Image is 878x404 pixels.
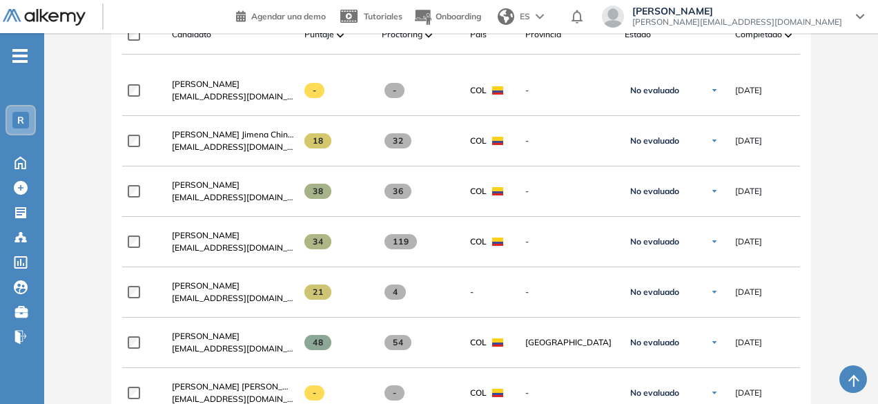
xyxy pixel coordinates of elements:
[536,14,544,19] img: arrow
[304,133,331,148] span: 18
[304,28,334,41] span: Puntaje
[630,337,679,348] span: No evaluado
[304,335,331,350] span: 48
[710,389,719,397] img: Ícono de flecha
[172,330,293,343] a: [PERSON_NAME]
[492,389,503,397] img: COL
[172,129,375,140] span: [PERSON_NAME] Jimena Chingate [PERSON_NAME]
[630,186,679,197] span: No evaluado
[172,229,293,242] a: [PERSON_NAME]
[304,83,324,98] span: -
[172,331,240,341] span: [PERSON_NAME]
[525,336,614,349] span: [GEOGRAPHIC_DATA]
[384,83,404,98] span: -
[304,285,331,300] span: 21
[3,9,86,26] img: Logo
[364,11,402,21] span: Tutoriales
[470,185,487,198] span: COL
[470,84,487,97] span: COL
[304,234,331,249] span: 34
[498,8,514,25] img: world
[735,185,762,198] span: [DATE]
[172,280,240,291] span: [PERSON_NAME]
[492,137,503,145] img: COL
[492,238,503,246] img: COL
[735,235,762,248] span: [DATE]
[735,387,762,399] span: [DATE]
[425,33,432,37] img: [missing "en.ARROW_ALT" translation]
[525,135,614,147] span: -
[785,33,792,37] img: [missing "en.ARROW_ALT" translation]
[172,79,240,89] span: [PERSON_NAME]
[710,86,719,95] img: Ícono de flecha
[172,78,293,90] a: [PERSON_NAME]
[525,286,614,298] span: -
[525,28,561,41] span: Provincia
[735,286,762,298] span: [DATE]
[630,85,679,96] span: No evaluado
[710,288,719,296] img: Ícono de flecha
[492,338,503,347] img: COL
[710,137,719,145] img: Ícono de flecha
[735,28,782,41] span: Completado
[470,387,487,399] span: COL
[625,28,651,41] span: Estado
[632,6,842,17] span: [PERSON_NAME]
[304,184,331,199] span: 38
[12,55,28,57] i: -
[384,133,411,148] span: 32
[735,336,762,349] span: [DATE]
[384,184,411,199] span: 36
[470,286,474,298] span: -
[525,84,614,97] span: -
[384,234,417,249] span: 119
[413,2,481,32] button: Onboarding
[470,135,487,147] span: COL
[172,90,293,103] span: [EMAIL_ADDRESS][DOMAIN_NAME]
[470,28,487,41] span: País
[525,387,614,399] span: -
[492,187,503,195] img: COL
[525,235,614,248] span: -
[710,338,719,347] img: Ícono de flecha
[172,343,293,355] span: [EMAIL_ADDRESS][DOMAIN_NAME]
[172,28,211,41] span: Candidato
[470,235,487,248] span: COL
[630,387,679,398] span: No evaluado
[384,335,411,350] span: 54
[172,242,293,254] span: [EMAIL_ADDRESS][DOMAIN_NAME]
[172,381,293,393] a: [PERSON_NAME] [PERSON_NAME]
[436,11,481,21] span: Onboarding
[470,336,487,349] span: COL
[384,285,406,300] span: 4
[172,292,293,305] span: [EMAIL_ADDRESS][DOMAIN_NAME]
[17,115,24,126] span: R
[172,280,293,292] a: [PERSON_NAME]
[172,230,240,240] span: [PERSON_NAME]
[384,385,404,401] span: -
[632,17,842,28] span: [PERSON_NAME][EMAIL_ADDRESS][DOMAIN_NAME]
[710,238,719,246] img: Ícono de flecha
[710,187,719,195] img: Ícono de flecha
[304,385,324,401] span: -
[236,7,326,23] a: Agendar una demo
[172,381,309,392] span: [PERSON_NAME] [PERSON_NAME]
[735,84,762,97] span: [DATE]
[172,179,293,191] a: [PERSON_NAME]
[172,180,240,190] span: [PERSON_NAME]
[525,185,614,198] span: -
[251,11,326,21] span: Agendar una demo
[630,236,679,247] span: No evaluado
[735,135,762,147] span: [DATE]
[630,287,679,298] span: No evaluado
[630,135,679,146] span: No evaluado
[172,141,293,153] span: [EMAIL_ADDRESS][DOMAIN_NAME]
[337,33,344,37] img: [missing "en.ARROW_ALT" translation]
[492,86,503,95] img: COL
[520,10,530,23] span: ES
[172,128,293,141] a: [PERSON_NAME] Jimena Chingate [PERSON_NAME]
[172,191,293,204] span: [EMAIL_ADDRESS][DOMAIN_NAME]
